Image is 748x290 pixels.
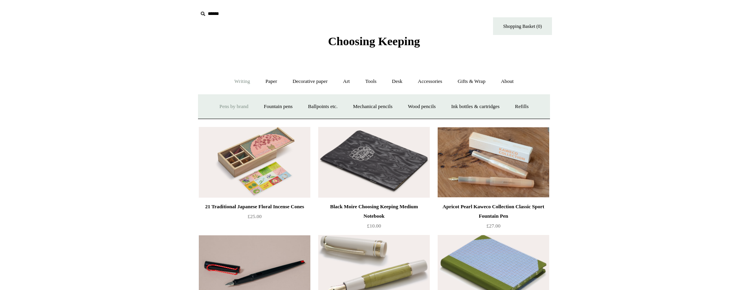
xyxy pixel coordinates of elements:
[258,71,284,92] a: Paper
[301,96,345,117] a: Ballpoints etc.
[213,96,256,117] a: Pens by brand
[346,96,400,117] a: Mechanical pencils
[444,96,506,117] a: Ink bottles & cartridges
[411,71,449,92] a: Accessories
[328,41,420,46] a: Choosing Keeping
[358,71,384,92] a: Tools
[494,71,521,92] a: About
[320,202,428,221] div: Black Moire Choosing Keeping Medium Notebook
[318,202,430,234] a: Black Moire Choosing Keeping Medium Notebook £10.00
[199,127,310,198] a: 21 Traditional Japanese Floral Incense Cones 21 Traditional Japanese Floral Incense Cones
[336,71,357,92] a: Art
[199,202,310,234] a: 21 Traditional Japanese Floral Incense Cones £25.00
[440,202,547,221] div: Apricot Pearl Kaweco Collection Classic Sport Fountain Pen
[493,17,552,35] a: Shopping Basket (0)
[318,127,430,198] a: Black Moire Choosing Keeping Medium Notebook Black Moire Choosing Keeping Medium Notebook
[438,127,549,198] img: Apricot Pearl Kaweco Collection Classic Sport Fountain Pen
[257,96,299,117] a: Fountain pens
[401,96,443,117] a: Wood pencils
[438,127,549,198] a: Apricot Pearl Kaweco Collection Classic Sport Fountain Pen Apricot Pearl Kaweco Collection Classi...
[486,223,500,229] span: £27.00
[508,96,536,117] a: Refills
[201,202,308,211] div: 21 Traditional Japanese Floral Incense Cones
[227,71,257,92] a: Writing
[318,127,430,198] img: Black Moire Choosing Keeping Medium Notebook
[438,202,549,234] a: Apricot Pearl Kaweco Collection Classic Sport Fountain Pen £27.00
[199,127,310,198] img: 21 Traditional Japanese Floral Incense Cones
[286,71,335,92] a: Decorative paper
[328,35,420,48] span: Choosing Keeping
[385,71,410,92] a: Desk
[451,71,493,92] a: Gifts & Wrap
[367,223,381,229] span: £10.00
[247,213,262,219] span: £25.00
